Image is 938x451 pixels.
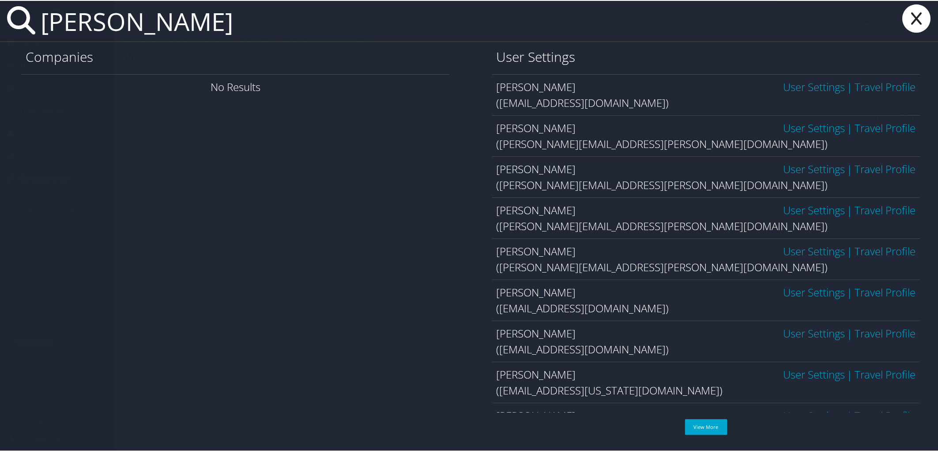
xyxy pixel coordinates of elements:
[685,418,727,434] a: View More
[855,284,916,299] a: View OBT Profile
[845,407,855,422] span: |
[855,202,916,216] a: View OBT Profile
[26,47,445,65] h1: Companies
[497,135,916,151] div: ([PERSON_NAME][EMAIL_ADDRESS][PERSON_NAME][DOMAIN_NAME])
[855,161,916,175] a: View OBT Profile
[497,299,916,315] div: ([EMAIL_ADDRESS][DOMAIN_NAME])
[845,120,855,134] span: |
[845,325,855,340] span: |
[783,120,845,134] a: User Settings
[497,217,916,233] div: ([PERSON_NAME][EMAIL_ADDRESS][PERSON_NAME][DOMAIN_NAME])
[845,243,855,258] span: |
[855,366,916,381] a: View OBT Profile
[783,202,845,216] a: User Settings
[855,120,916,134] a: View OBT Profile
[783,243,845,258] a: User Settings
[497,202,576,216] span: [PERSON_NAME]
[783,366,845,381] a: User Settings
[497,176,916,192] div: ([PERSON_NAME][EMAIL_ADDRESS][PERSON_NAME][DOMAIN_NAME])
[497,79,576,93] span: [PERSON_NAME]
[497,366,576,381] span: [PERSON_NAME]
[497,382,916,398] div: ([EMAIL_ADDRESS][US_STATE][DOMAIN_NAME])
[845,202,855,216] span: |
[855,325,916,340] a: View OBT Profile
[783,325,845,340] a: User Settings
[497,407,576,422] span: [PERSON_NAME]
[497,325,576,340] span: [PERSON_NAME]
[783,407,845,422] a: User Settings
[497,161,576,175] span: [PERSON_NAME]
[855,243,916,258] a: View OBT Profile
[783,284,845,299] a: User Settings
[497,94,916,110] div: ([EMAIL_ADDRESS][DOMAIN_NAME])
[783,161,845,175] a: User Settings
[845,161,855,175] span: |
[845,366,855,381] span: |
[497,284,576,299] span: [PERSON_NAME]
[783,79,845,93] a: User Settings
[855,407,916,422] a: View OBT Profile
[855,79,916,93] a: View OBT Profile
[497,341,916,356] div: ([EMAIL_ADDRESS][DOMAIN_NAME])
[497,120,576,134] span: [PERSON_NAME]
[845,79,855,93] span: |
[497,258,916,274] div: ([PERSON_NAME][EMAIL_ADDRESS][PERSON_NAME][DOMAIN_NAME])
[21,73,450,99] div: No Results
[845,284,855,299] span: |
[497,47,916,65] h1: User Settings
[497,243,576,258] span: [PERSON_NAME]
